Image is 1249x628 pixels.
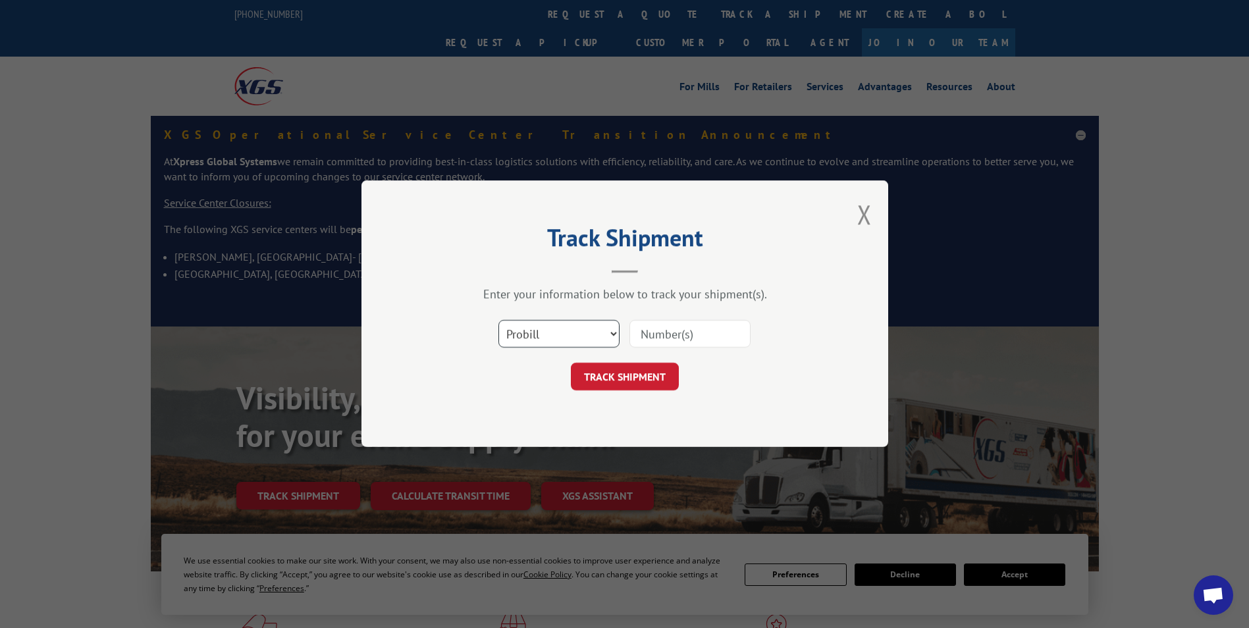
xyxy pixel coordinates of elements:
[857,197,872,232] button: Close modal
[571,363,679,391] button: TRACK SHIPMENT
[427,228,822,253] h2: Track Shipment
[427,287,822,302] div: Enter your information below to track your shipment(s).
[629,321,751,348] input: Number(s)
[1194,575,1233,615] a: Open chat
